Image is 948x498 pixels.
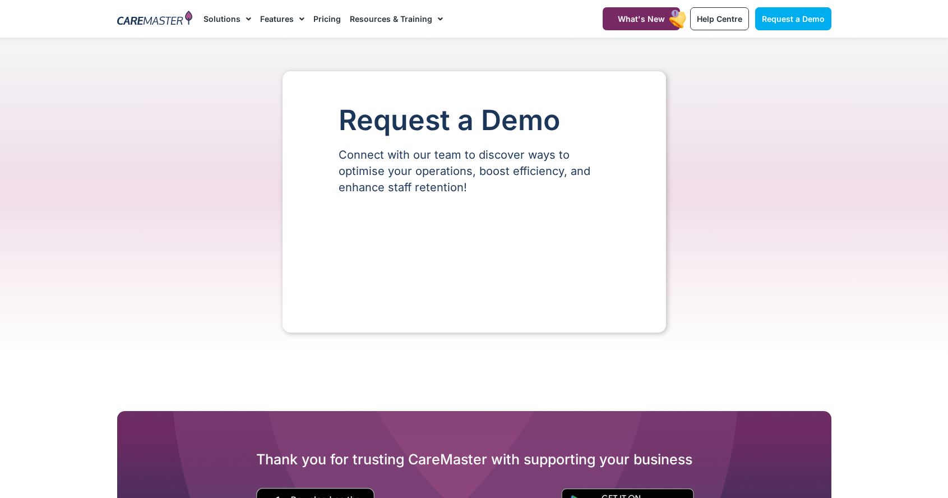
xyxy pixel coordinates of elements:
[339,105,610,136] h1: Request a Demo
[339,147,610,196] p: Connect with our team to discover ways to optimise your operations, boost efficiency, and enhance...
[618,14,665,24] span: What's New
[690,7,749,30] a: Help Centre
[697,14,742,24] span: Help Centre
[117,11,193,27] img: CareMaster Logo
[603,7,680,30] a: What's New
[339,215,610,299] iframe: Form 0
[755,7,831,30] a: Request a Demo
[762,14,825,24] span: Request a Demo
[117,450,831,468] h2: Thank you for trusting CareMaster with supporting your business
